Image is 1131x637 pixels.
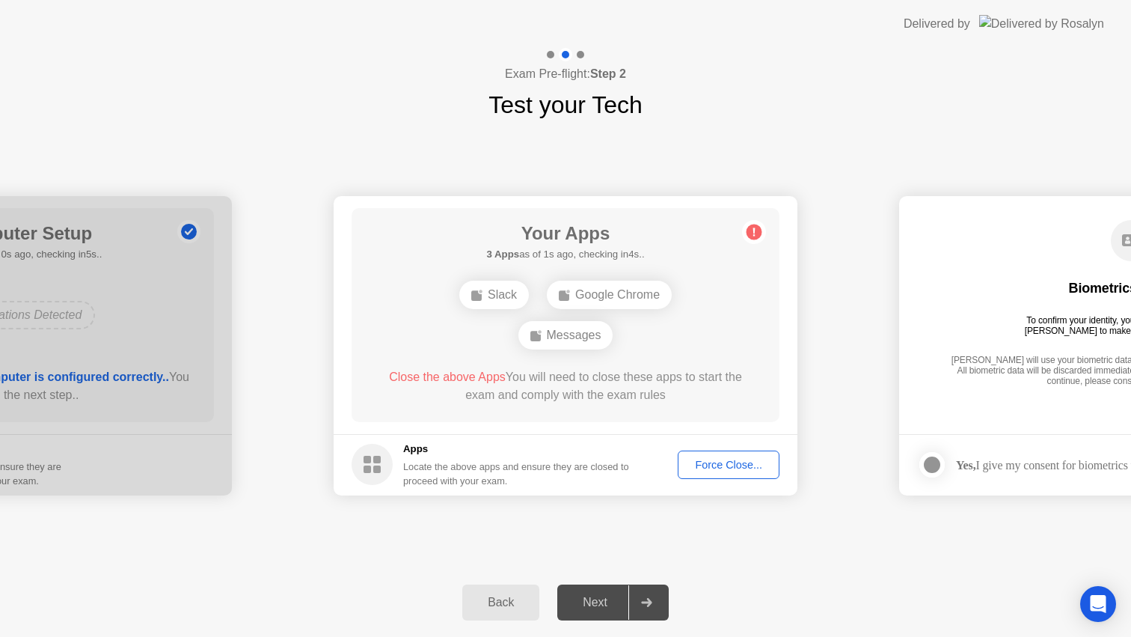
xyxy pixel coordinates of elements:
[518,321,613,350] div: Messages
[459,281,529,309] div: Slack
[462,585,539,621] button: Back
[505,65,626,83] h4: Exam Pre-flight:
[373,368,758,404] div: You will need to close these apps to start the exam and comply with the exam rules
[683,459,774,471] div: Force Close...
[547,281,672,309] div: Google Chrome
[403,460,630,488] div: Locate the above apps and ensure they are closed to proceed with your exam.
[486,247,644,262] h5: as of 1s ago, checking in4s..
[403,442,630,457] h5: Apps
[562,596,628,609] div: Next
[389,371,506,383] span: Close the above Apps
[486,220,644,247] h1: Your Apps
[678,451,779,479] button: Force Close...
[486,249,519,260] b: 3 Apps
[590,67,626,80] b: Step 2
[557,585,669,621] button: Next
[979,15,1104,32] img: Delivered by Rosalyn
[956,459,975,472] strong: Yes,
[1080,586,1116,622] div: Open Intercom Messenger
[488,87,643,123] h1: Test your Tech
[904,15,970,33] div: Delivered by
[467,596,535,609] div: Back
